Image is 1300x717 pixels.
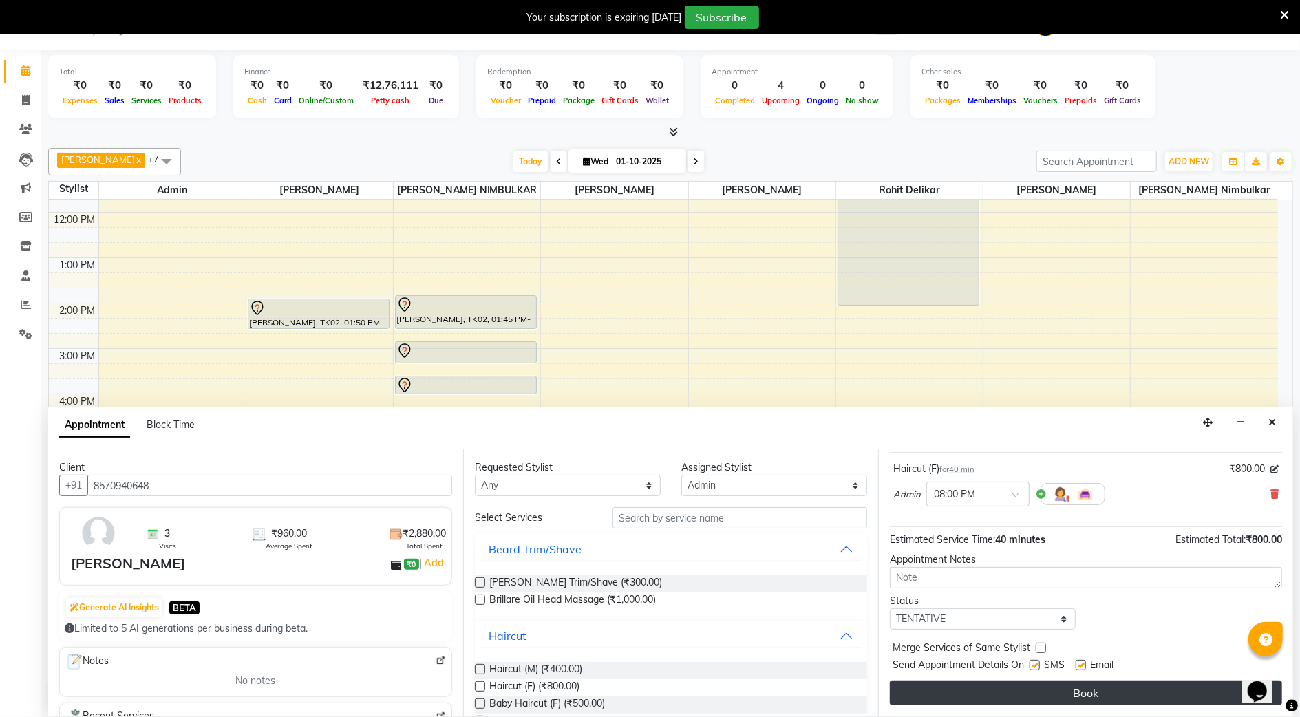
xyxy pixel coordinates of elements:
[244,96,270,105] span: Cash
[489,662,582,679] span: Haircut (M) (₹400.00)
[939,464,974,474] small: for
[560,78,598,94] div: ₹0
[836,182,983,199] span: Rohit delikar
[61,154,135,165] span: [PERSON_NAME]
[524,78,560,94] div: ₹0
[598,96,642,105] span: Gift Cards
[480,537,862,561] button: Beard Trim/Shave
[52,213,98,227] div: 12:00 PM
[57,303,98,318] div: 2:00 PM
[1100,96,1144,105] span: Gift Cards
[101,96,128,105] span: Sales
[842,78,882,94] div: 0
[270,78,295,94] div: ₹0
[406,541,443,551] span: Total Spent
[527,10,682,25] div: Your subscription is expiring [DATE]
[465,511,602,525] div: Select Services
[99,182,246,199] span: Admin
[49,182,98,196] div: Stylist
[560,96,598,105] span: Package
[57,349,98,363] div: 3:00 PM
[128,96,165,105] span: Services
[803,96,842,105] span: Ongoing
[475,460,661,475] div: Requested Stylist
[244,66,448,78] div: Finance
[422,555,446,571] a: Add
[612,507,867,528] input: Search by service name
[1270,465,1279,473] i: Edit price
[424,78,448,94] div: ₹0
[949,464,974,474] span: 40 min
[893,658,1024,675] span: Send Appointment Details On
[1169,156,1209,167] span: ADD NEW
[59,413,130,438] span: Appointment
[487,66,672,78] div: Redemption
[147,418,195,431] span: Block Time
[1262,412,1282,434] button: Close
[419,555,446,571] span: |
[87,475,452,496] input: Search by Name/Mobile/Email/Code
[148,153,169,164] span: +7
[135,154,141,165] a: x
[681,460,867,475] div: Assigned Stylist
[101,78,128,94] div: ₹0
[983,182,1130,199] span: [PERSON_NAME]
[890,553,1282,567] div: Appointment Notes
[169,601,200,614] span: BETA
[1090,658,1113,675] span: Email
[541,182,688,199] span: [PERSON_NAME]
[270,96,295,105] span: Card
[1229,462,1265,476] span: ₹800.00
[921,66,1144,78] div: Other sales
[295,78,357,94] div: ₹0
[65,653,109,671] span: Notes
[246,182,393,199] span: [PERSON_NAME]
[235,674,275,688] span: No notes
[57,394,98,409] div: 4:00 PM
[71,553,185,574] div: [PERSON_NAME]
[271,526,307,541] span: ₹960.00
[1061,78,1100,94] div: ₹0
[890,594,1076,608] div: Status
[513,151,548,172] span: Today
[1052,486,1069,502] img: Hairdresser.png
[394,182,540,199] span: [PERSON_NAME] NIMBULKAR
[689,182,835,199] span: [PERSON_NAME]
[65,621,447,636] div: Limited to 5 AI generations per business during beta.
[489,679,579,696] span: Haircut (F) (₹800.00)
[164,526,170,541] span: 3
[642,78,672,94] div: ₹0
[1131,182,1278,199] span: [PERSON_NAME] nimbulkar
[1175,533,1246,546] span: Estimated Total:
[1077,486,1094,502] img: Interior.png
[165,96,205,105] span: Products
[1061,96,1100,105] span: Prepaids
[1036,151,1157,172] input: Search Appointment
[165,78,205,94] div: ₹0
[1246,533,1282,546] span: ₹800.00
[893,462,974,476] div: Haircut (F)
[425,96,447,105] span: Due
[921,96,964,105] span: Packages
[842,96,882,105] span: No show
[128,78,165,94] div: ₹0
[712,66,882,78] div: Appointment
[890,681,1282,705] button: Book
[266,541,312,551] span: Average Spent
[893,641,1030,658] span: Merge Services of Same Stylist
[66,598,162,617] button: Generate AI Insights
[712,78,758,94] div: 0
[598,78,642,94] div: ₹0
[1242,662,1286,703] iframe: chat widget
[1020,78,1061,94] div: ₹0
[489,541,582,557] div: Beard Trim/Shave
[489,628,526,644] div: Haircut
[487,96,524,105] span: Voucher
[964,78,1020,94] div: ₹0
[396,296,536,328] div: [PERSON_NAME], TK02, 01:45 PM-02:30 PM, EXPERT CLEANSE PRO FACIAL(SKEYNDOR)
[838,122,979,305] div: [PERSON_NAME], TK03, 10:00 AM-02:00 PM, Hair [MEDICAL_DATA] (F)[GEOGRAPHIC_DATA]
[59,460,452,475] div: Client
[403,526,446,541] span: ₹2,880.00
[159,541,176,551] span: Visits
[524,96,560,105] span: Prepaid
